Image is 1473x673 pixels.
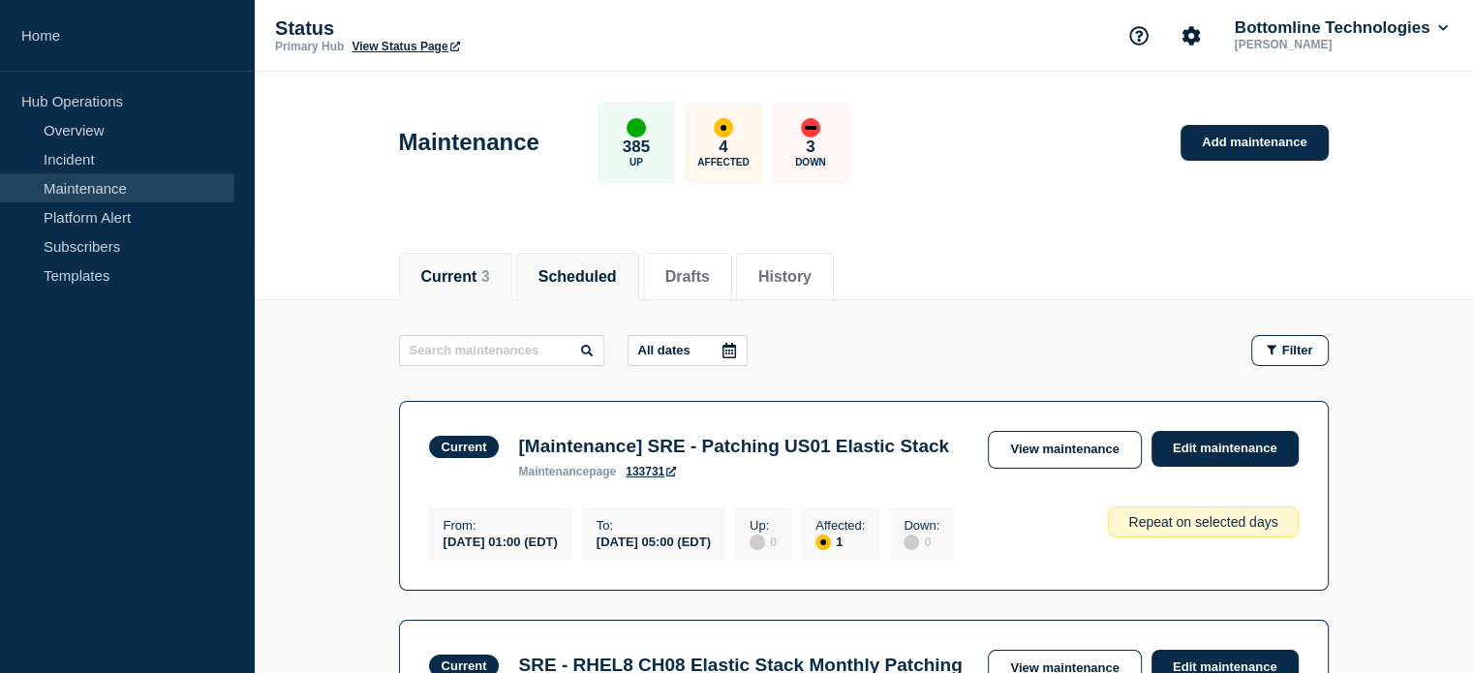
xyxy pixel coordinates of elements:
[442,440,487,454] div: Current
[795,157,826,168] p: Down
[518,436,949,457] h3: [Maintenance] SRE - Patching US01 Elastic Stack
[815,518,865,533] p: Affected :
[815,535,831,550] div: affected
[904,533,939,550] div: 0
[627,118,646,138] div: up
[352,40,459,53] a: View Status Page
[626,465,676,478] a: 133731
[815,533,865,550] div: 1
[399,335,604,366] input: Search maintenances
[1181,125,1328,161] a: Add maintenance
[538,268,617,286] button: Scheduled
[1231,18,1452,38] button: Bottomline Technologies
[750,518,777,533] p: Up :
[597,533,711,549] div: [DATE] 05:00 (EDT)
[988,431,1141,469] a: View maintenance
[1282,343,1313,357] span: Filter
[628,335,748,366] button: All dates
[444,518,558,533] p: From :
[421,268,490,286] button: Current 3
[399,129,539,156] h1: Maintenance
[638,343,690,357] p: All dates
[1119,15,1159,56] button: Support
[719,138,727,157] p: 4
[1251,335,1329,366] button: Filter
[750,535,765,550] div: disabled
[442,658,487,673] div: Current
[904,535,919,550] div: disabled
[904,518,939,533] p: Down :
[481,268,490,285] span: 3
[518,465,616,478] p: page
[597,518,711,533] p: To :
[1231,38,1432,51] p: [PERSON_NAME]
[275,40,344,53] p: Primary Hub
[623,138,650,157] p: 385
[444,533,558,549] div: [DATE] 01:00 (EDT)
[758,268,812,286] button: History
[275,17,662,40] p: Status
[1108,506,1298,537] div: Repeat on selected days
[714,118,733,138] div: affected
[665,268,710,286] button: Drafts
[518,465,589,478] span: maintenance
[806,138,814,157] p: 3
[1171,15,1212,56] button: Account settings
[697,157,749,168] p: Affected
[629,157,643,168] p: Up
[801,118,820,138] div: down
[750,533,777,550] div: 0
[1151,431,1299,467] a: Edit maintenance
